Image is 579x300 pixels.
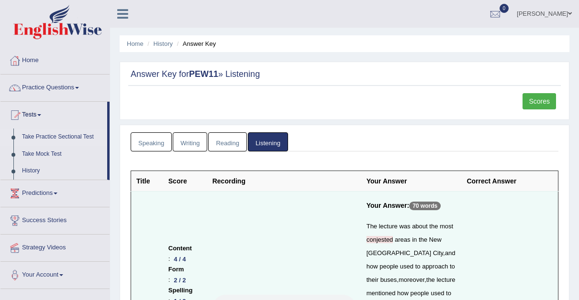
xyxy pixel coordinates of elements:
a: History [18,162,107,180]
span: moreover [399,276,424,283]
span: about [412,223,428,230]
span: most [440,223,453,230]
span: in [412,236,417,243]
div: 2 / 2 [170,275,189,285]
a: Speaking [131,132,172,152]
span: their [367,276,379,283]
span: Possible spelling mistake found. (did you mean: contested) [367,236,393,243]
li: : [168,243,202,264]
span: New [429,236,442,243]
a: Practice Questions [0,75,110,98]
div: 4 / 4 [170,254,189,264]
b: Form [168,264,184,275]
span: the [419,236,427,243]
span: mentioned [367,289,396,297]
span: used [431,289,444,297]
th: Title [131,171,163,192]
li: Answer Key [175,39,216,48]
span: people [411,289,429,297]
span: people [379,263,398,270]
span: areas [395,236,411,243]
span: The [367,223,377,230]
span: lecture [436,276,455,283]
th: Correct Answer [461,171,558,192]
h2: Answer Key for » Listening [131,70,558,79]
span: was [399,223,410,230]
span: buses [380,276,397,283]
strong: PEW11 [189,69,218,79]
b: Content [168,243,192,254]
span: and [445,249,456,257]
span: the [426,276,435,283]
a: Take Practice Sectional Test [18,129,107,146]
span: to [415,263,421,270]
a: Strategy Videos [0,235,110,258]
a: Your Account [0,262,110,286]
a: Success Stories [0,207,110,231]
th: Score [163,171,207,192]
a: Predictions [0,180,110,204]
th: Recording [207,171,361,192]
a: Reading [208,132,246,152]
a: Home [0,47,110,71]
span: 0 [500,4,509,13]
span: to [450,263,455,270]
a: Tests [0,102,107,126]
span: how [397,289,409,297]
b: Spelling [168,285,193,296]
th: Your Answer [361,171,462,192]
span: used [400,263,413,270]
span: [GEOGRAPHIC_DATA] [367,249,431,257]
span: how [367,263,378,270]
span: to [446,289,451,297]
span: City [433,249,443,257]
a: Home [127,40,144,47]
a: Writing [173,132,207,152]
a: Listening [248,132,288,152]
a: History [154,40,173,47]
b: Your Answer: [367,202,409,209]
p: 70 words [409,202,441,210]
a: Take Mock Test [18,146,107,163]
li: : [168,264,202,285]
span: approach [422,263,448,270]
span: lecture [379,223,398,230]
span: the [429,223,438,230]
a: Scores [523,93,556,109]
